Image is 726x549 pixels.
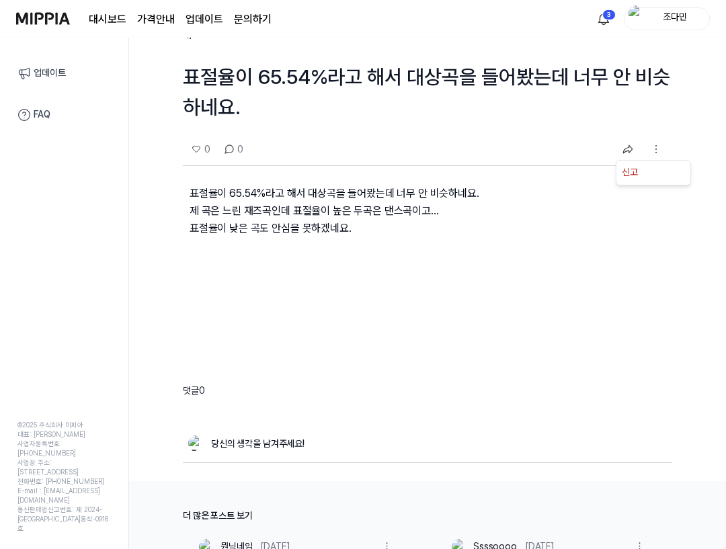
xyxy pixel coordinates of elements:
[9,101,119,129] a: FAQ
[649,11,701,26] div: 조다민
[17,476,111,486] div: 전화번호: [PHONE_NUMBER]
[621,142,635,156] img: share
[191,141,210,157] button: 0
[17,420,111,429] div: © 2025 주식회사 미피아
[596,11,612,27] img: 알림
[224,144,235,155] img: like
[17,458,111,476] div: 사업장 주소: [STREET_ADDRESS]
[234,11,272,28] a: 문의하기
[137,11,175,28] button: 가격안내
[211,430,667,457] button: 당신의 생각을 남겨주세요!
[89,11,126,28] a: 대시보드
[183,62,672,122] div: 표절율이 65.54%라고 해서 대상곡을 들어봤는데 너무 안 비슷하네요.
[183,384,672,398] div: 댓글 0
[183,508,672,523] div: 더 많은 포스트 보기
[593,8,614,30] button: 알림3
[648,141,664,157] img: 더보기
[624,7,710,30] button: profile조다민
[17,505,111,533] div: 통신판매업신고번호: 제 2024-[GEOGRAPHIC_DATA]동작-0916 호
[186,11,223,28] a: 업데이트
[17,486,111,505] div: E-mail : [EMAIL_ADDRESS][DOMAIN_NAME]
[629,5,645,32] img: profile
[188,435,204,452] img: 조다민
[191,144,202,155] img: dislike
[224,141,243,157] div: 0
[17,439,111,458] div: 사업자등록번호: [PHONE_NUMBER]
[602,9,616,20] div: 3
[9,59,119,87] a: 업데이트
[17,429,111,439] div: 대표: [PERSON_NAME]
[622,166,685,179] div: 신고
[183,166,672,277] p: 표절율이 65.54%라고 해서 대상곡을 들어봤는데 너무 안 비슷하네요. 제 곡은 느린 재즈곡인데 표절율이 높은 두곡은 댄스곡이고... 표절율이 낮은 곡도 안심을 못하겠네요.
